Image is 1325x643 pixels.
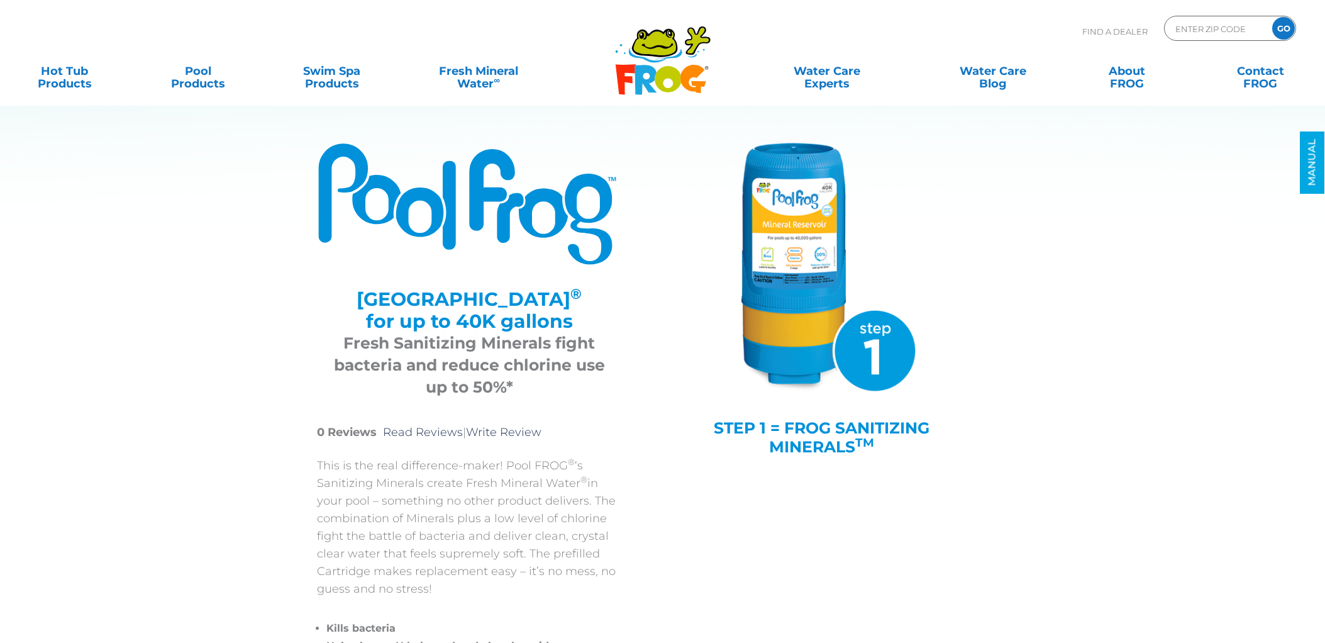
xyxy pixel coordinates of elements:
a: PoolProducts [147,59,250,84]
a: Read Reviews [383,425,463,439]
sup: ∞ [494,75,500,85]
sup: ® [568,457,575,467]
p: Find A Dealer [1082,16,1148,47]
a: Write Review [466,425,541,439]
sup: ® [570,285,582,303]
a: MANUAL [1300,131,1324,194]
a: Fresh MineralWater∞ [414,59,544,84]
input: Zip Code Form [1174,20,1259,38]
h3: Fresh Sanitizing Minerals fight bacteria and reduce chlorine use up to 50%* [333,332,606,398]
a: AboutFROG [1075,59,1178,84]
img: Product Logo [317,142,622,266]
strong: 0 Reviews [317,425,377,439]
li: Kills bacteria [326,620,622,637]
p: This is the real difference-maker! Pool FROG ‘s Sanitizing Minerals create Fresh Mineral Water in... [317,457,622,598]
a: Water CareExperts [742,59,911,84]
sup: ® [580,474,587,484]
a: Swim SpaProducts [280,59,384,84]
sup: TM [855,435,874,450]
a: Hot TubProducts [13,59,116,84]
h4: STEP 1 = FROG SANITIZING MINERALS [701,418,943,456]
a: ContactFROG [1209,59,1312,84]
h2: [GEOGRAPHIC_DATA] for up to 40K gallons [333,288,606,332]
p: | [317,423,622,441]
input: GO [1272,17,1295,40]
a: Water CareBlog [941,59,1045,84]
